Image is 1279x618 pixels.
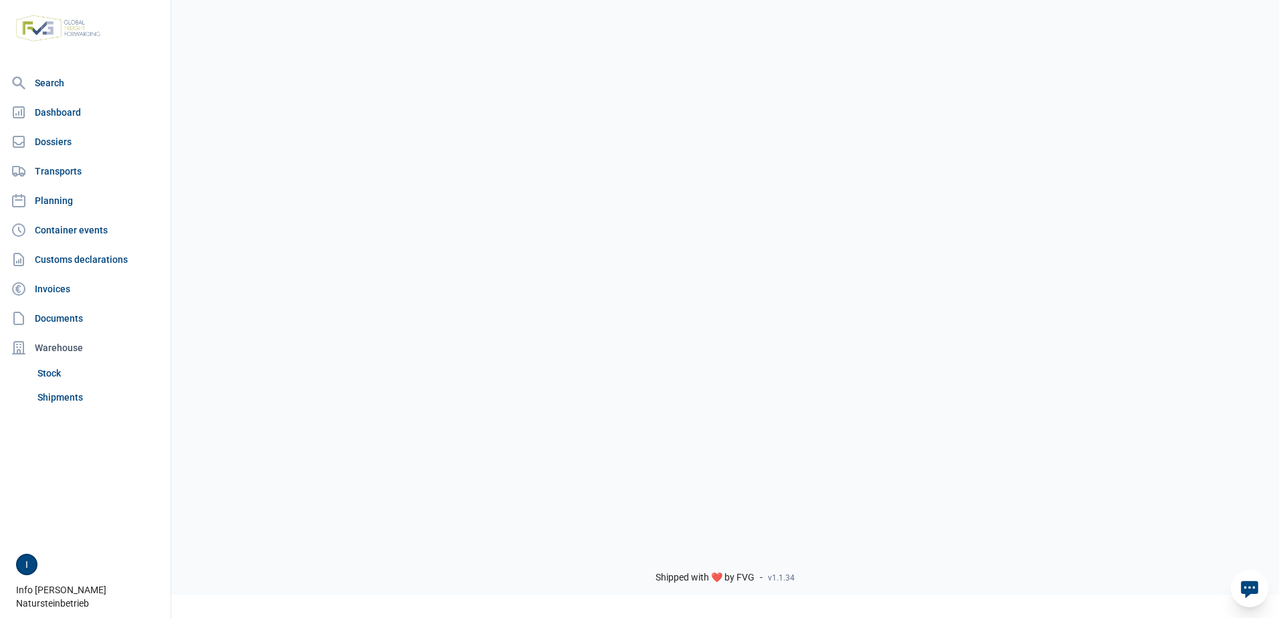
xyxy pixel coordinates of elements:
[5,70,165,96] a: Search
[5,99,165,126] a: Dashboard
[32,385,165,409] a: Shipments
[5,305,165,332] a: Documents
[11,10,106,47] img: FVG - Global freight forwarding
[5,128,165,155] a: Dossiers
[5,246,165,273] a: Customs declarations
[656,572,755,584] span: Shipped with ❤️ by FVG
[32,361,165,385] a: Stock
[5,276,165,302] a: Invoices
[5,158,165,185] a: Transports
[5,217,165,243] a: Container events
[16,554,163,610] div: Info [PERSON_NAME] Natursteinbetrieb
[5,187,165,214] a: Planning
[768,573,795,583] span: v1.1.34
[760,572,763,584] span: -
[16,554,37,575] button: I
[5,334,165,361] div: Warehouse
